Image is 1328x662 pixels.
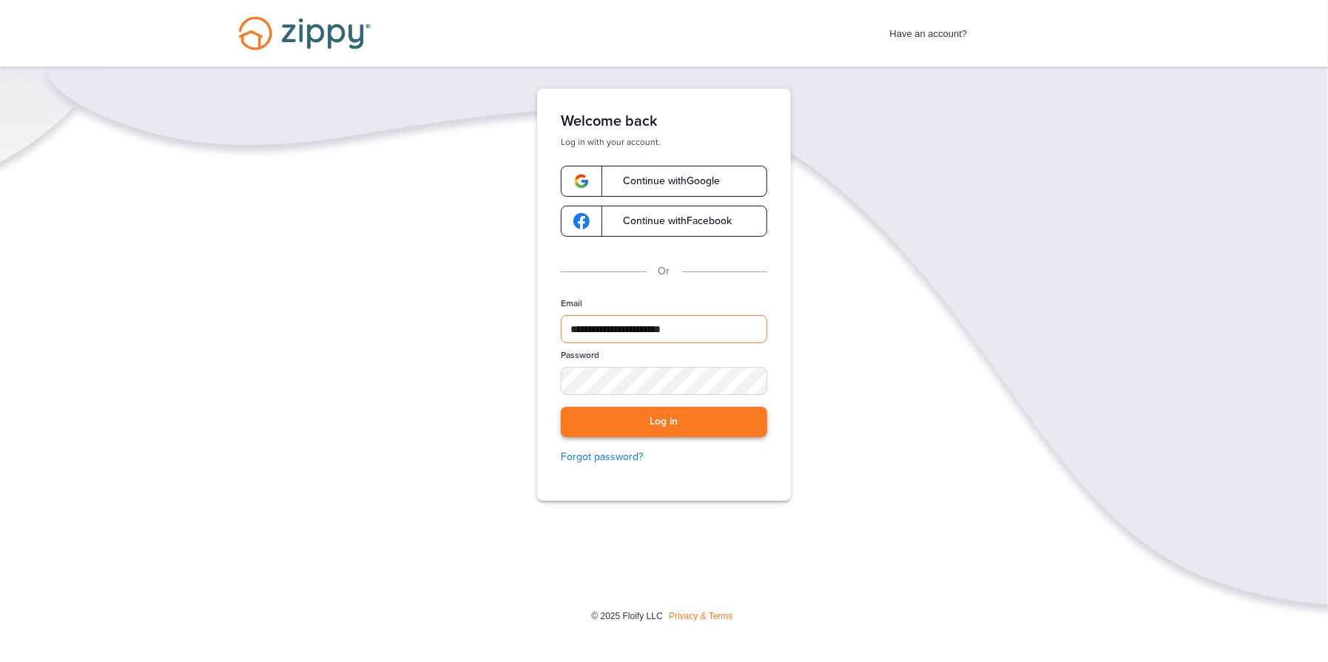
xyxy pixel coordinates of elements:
[561,407,767,437] button: Log in
[561,297,582,310] label: Email
[591,611,662,621] span: © 2025 Floify LLC
[669,611,732,621] a: Privacy & Terms
[561,315,767,343] input: Email
[573,213,590,229] img: google-logo
[573,173,590,189] img: google-logo
[561,349,599,362] label: Password
[608,216,732,226] span: Continue with Facebook
[608,176,720,186] span: Continue with Google
[890,18,968,42] span: Have an account?
[561,136,767,148] p: Log in with your account.
[561,449,767,465] a: Forgot password?
[561,112,767,130] h1: Welcome back
[658,263,670,280] p: Or
[561,166,767,197] a: google-logoContinue withGoogle
[561,367,767,395] input: Password
[561,206,767,237] a: google-logoContinue withFacebook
